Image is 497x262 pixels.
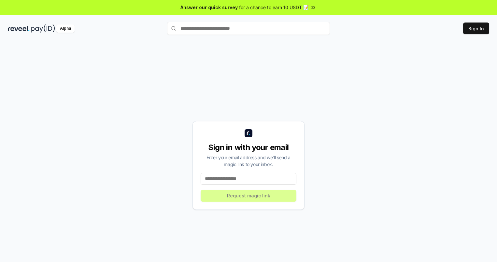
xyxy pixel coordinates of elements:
div: Enter your email address and we’ll send a magic link to your inbox. [201,154,296,168]
img: logo_small [245,129,252,137]
img: reveel_dark [8,24,30,33]
div: Alpha [56,24,75,33]
span: for a chance to earn 10 USDT 📝 [239,4,309,11]
div: Sign in with your email [201,142,296,153]
span: Answer our quick survey [180,4,238,11]
button: Sign In [463,23,489,34]
img: pay_id [31,24,55,33]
